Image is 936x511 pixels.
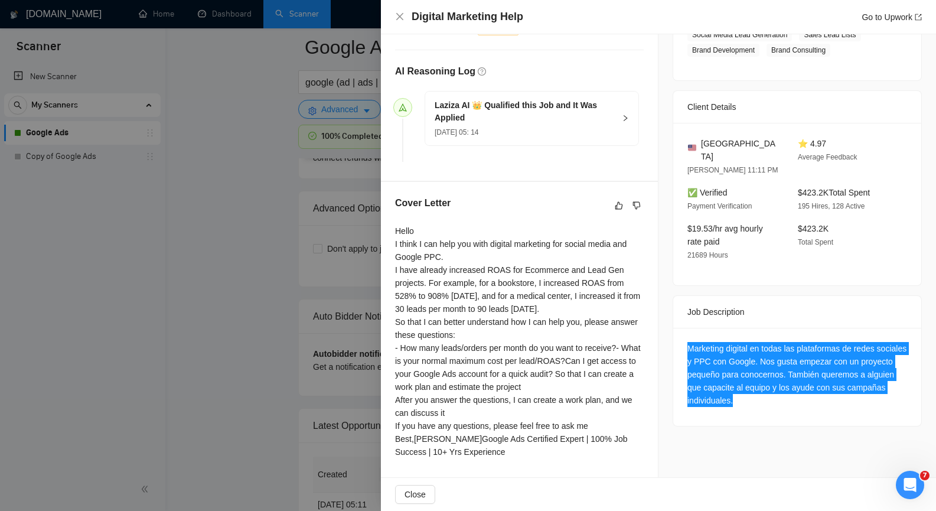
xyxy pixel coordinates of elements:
span: Payment Verification [687,202,752,210]
span: send [399,103,407,112]
h5: AI Reasoning Log [395,64,475,79]
h5: Laziza AI 👑 Qualified this Job and It Was Applied [435,99,615,124]
a: Go to Upworkexport [862,12,922,22]
span: Close [405,488,426,501]
button: dislike [630,198,644,213]
span: 7 [920,471,930,480]
span: right [622,115,629,122]
span: Social Media Lead Generation [687,28,792,41]
span: $423.2K Total Spent [798,188,870,197]
div: Job Description [687,296,907,328]
span: 21689 Hours [687,251,728,259]
span: close [395,12,405,21]
button: like [612,198,626,213]
span: $19.53/hr avg hourly rate paid [687,224,763,246]
h5: Cover Letter [395,196,451,210]
span: ✅ Verified [687,188,728,197]
button: Close [395,12,405,22]
span: Brand Development [687,44,759,57]
iframe: Intercom live chat [896,471,924,499]
span: [DATE] 05: 14 [435,128,478,136]
img: 🇺🇸 [688,144,696,152]
h4: Digital Marketing Help [412,9,523,24]
span: [PERSON_NAME] 11:11 PM [687,166,778,174]
span: question-circle [478,67,486,76]
span: $423.2K [798,224,829,233]
span: ⭐ 4.97 [798,139,826,148]
span: export [915,14,922,21]
span: 195 Hires, 128 Active [798,202,865,210]
div: Marketing digital en todas las plataformas de redes sociales y PPC con Google. Nos gusta empezar ... [687,342,907,407]
span: dislike [632,201,641,210]
span: Sales Lead Lists [799,28,860,41]
span: Average Feedback [798,153,857,161]
div: Client Details [687,91,907,123]
button: Close [395,485,435,504]
span: [GEOGRAPHIC_DATA] [701,137,779,163]
span: Total Spent [798,238,833,246]
div: Hello I think I can help you with digital marketing for social media and Google PPC. I have alrea... [395,224,644,458]
span: Brand Consulting [767,44,830,57]
span: like [615,201,623,210]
